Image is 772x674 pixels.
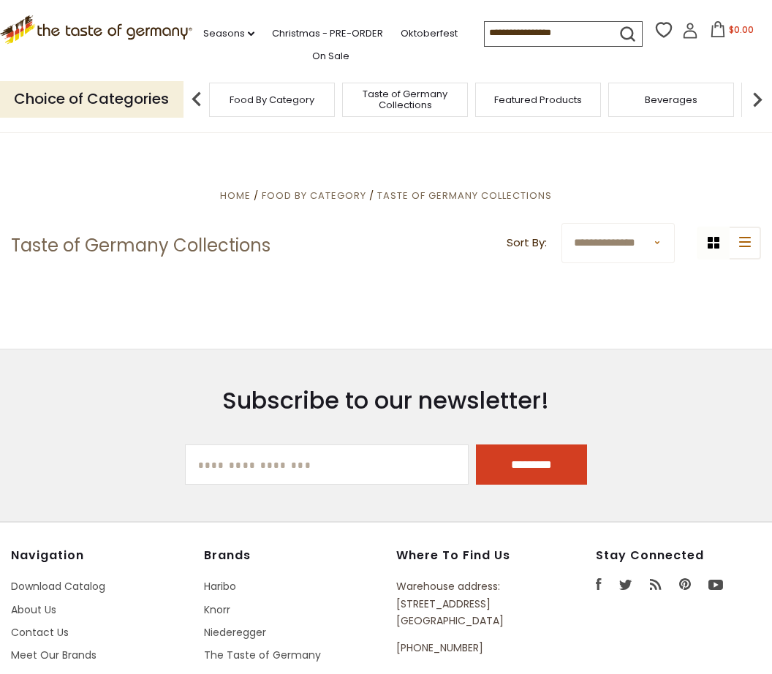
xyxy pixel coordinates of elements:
h3: Subscribe to our newsletter! [185,386,588,415]
a: Taste of Germany Collections [347,88,463,110]
button: $0.00 [701,21,763,43]
a: Seasons [203,26,254,42]
a: Home [220,189,251,202]
a: Christmas - PRE-ORDER [272,26,383,42]
a: [PHONE_NUMBER] [396,640,483,655]
a: Featured Products [494,94,582,105]
img: next arrow [743,85,772,114]
a: Niederegger [204,625,266,640]
a: The Taste of Germany [204,648,321,662]
a: Taste of Germany Collections [377,189,552,202]
span: $0.00 [729,23,754,36]
h4: Where to find us [396,548,539,563]
h1: Taste of Germany Collections [11,235,270,257]
img: previous arrow [182,85,211,114]
a: Knorr [204,602,230,617]
h4: Brands [204,548,384,563]
a: Meet Our Brands [11,648,96,662]
a: On Sale [312,48,349,64]
label: Sort By: [507,234,547,252]
a: Food By Category [262,189,366,202]
a: Beverages [645,94,697,105]
a: Oktoberfest [401,26,458,42]
p: Warehouse address: [STREET_ADDRESS] [GEOGRAPHIC_DATA] [396,578,539,629]
h4: Stay Connected [596,548,761,563]
a: Haribo [204,579,236,594]
a: About Us [11,602,56,617]
a: Download Catalog [11,579,105,594]
a: Food By Category [230,94,314,105]
a: Contact Us [11,625,69,640]
h4: Navigation [11,548,191,563]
